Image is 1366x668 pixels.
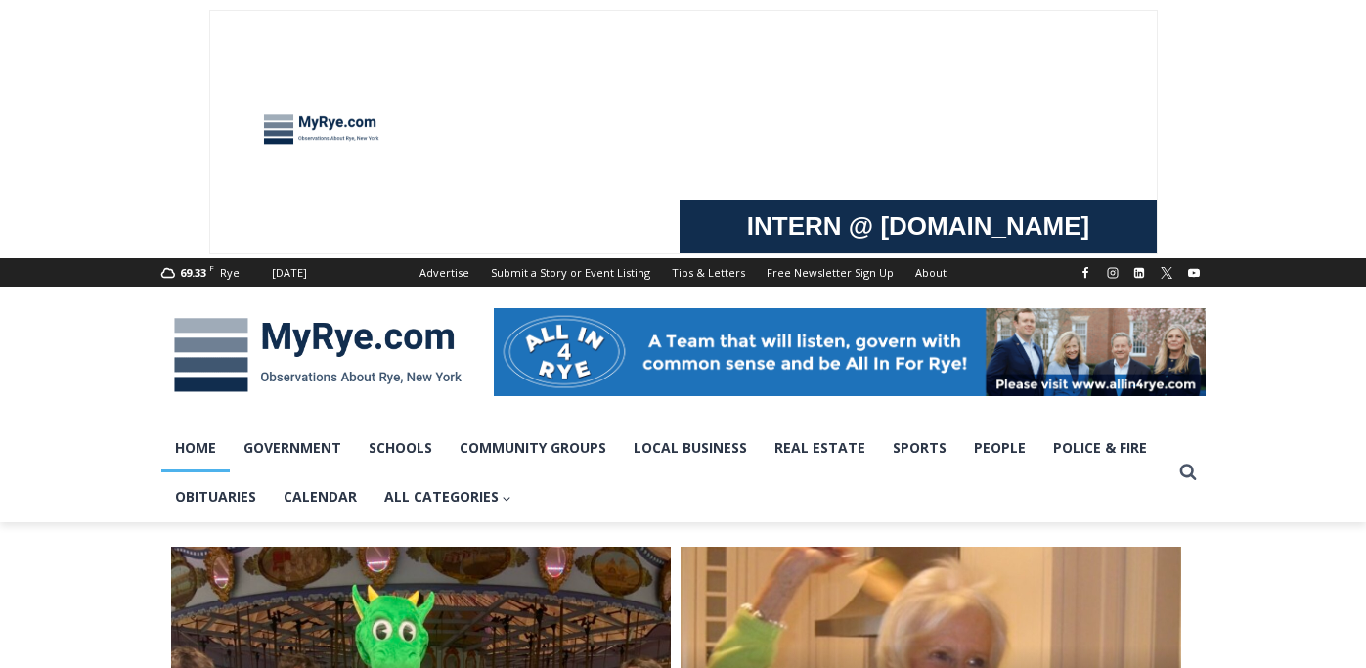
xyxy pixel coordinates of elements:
img: MyRye.com [161,304,474,406]
a: Schools [355,423,446,472]
a: Police & Fire [1039,423,1161,472]
a: About [904,258,957,287]
a: Calendar [270,472,371,521]
a: Open Tues. - Sun. [PHONE_NUMBER] [1,197,197,244]
button: View Search Form [1170,455,1206,490]
div: [DATE] [272,264,307,282]
a: Community Groups [446,423,620,472]
a: Sports [879,423,960,472]
span: Open Tues. - Sun. [PHONE_NUMBER] [6,201,192,276]
a: Tips & Letters [661,258,756,287]
a: YouTube [1182,261,1206,285]
a: Instagram [1101,261,1124,285]
a: Facebook [1074,261,1097,285]
div: Rye [220,264,240,282]
button: Child menu of All Categories [371,472,526,521]
span: F [209,262,214,273]
nav: Secondary Navigation [409,258,957,287]
a: People [960,423,1039,472]
a: Free Newsletter Sign Up [756,258,904,287]
a: Submit a Story or Event Listing [480,258,661,287]
a: Intern @ [DOMAIN_NAME] [470,190,947,244]
a: Real Estate [761,423,879,472]
a: Government [230,423,355,472]
div: "the precise, almost orchestrated movements of cutting and assembling sushi and [PERSON_NAME] mak... [201,122,287,234]
a: Advertise [409,258,480,287]
a: Obituaries [161,472,270,521]
a: Home [161,423,230,472]
a: Linkedin [1127,261,1151,285]
span: 69.33 [180,265,206,280]
a: Local Business [620,423,761,472]
nav: Primary Navigation [161,423,1170,522]
img: All in for Rye [494,308,1206,396]
a: X [1155,261,1178,285]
